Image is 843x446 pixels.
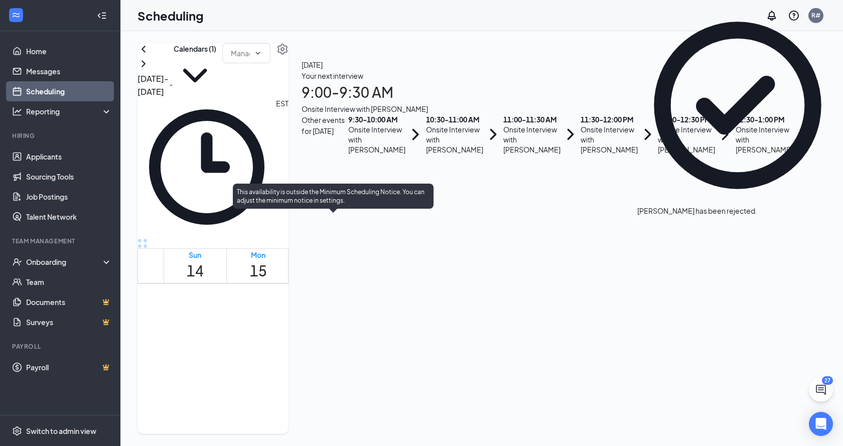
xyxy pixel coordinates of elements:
[97,11,107,21] svg: Collapse
[26,207,112,227] a: Talent Network
[26,187,112,207] a: Job Postings
[276,43,289,98] a: Settings
[26,312,112,332] a: SurveysCrown
[12,426,22,436] svg: Settings
[12,257,22,267] svg: UserCheck
[637,5,838,206] svg: CheckmarkCircle
[26,106,112,116] div: Reporting
[581,114,638,124] div: 11:30 - 12:00 PM
[276,98,289,236] span: EST
[426,114,483,124] div: 10:30 - 11:00 AM
[483,114,503,155] svg: ChevronRight
[12,106,22,116] svg: Analysis
[169,83,174,88] svg: SmallChevronDown
[503,114,560,124] div: 11:00 - 11:30 AM
[11,10,21,20] svg: WorkstreamLogo
[809,378,833,402] button: ChatActive
[137,72,169,98] h3: [DATE] - [DATE]
[187,260,204,282] h1: 14
[26,426,96,436] div: Switch to admin view
[581,124,638,155] div: Onsite Interview with [PERSON_NAME]
[12,342,110,351] div: Payroll
[137,98,276,236] svg: Clock
[503,124,560,155] div: Onsite Interview with [PERSON_NAME]
[26,257,103,267] div: Onboarding
[174,43,216,97] button: Calendars (1)ChevronDown
[254,49,262,57] svg: ChevronDown
[174,54,216,97] svg: ChevronDown
[250,260,267,282] h1: 15
[12,237,110,245] div: Team Management
[405,114,426,155] svg: ChevronRight
[302,103,813,114] div: Onsite Interview with [PERSON_NAME]
[302,59,813,70] span: [DATE]
[302,114,348,155] div: Other events for [DATE]
[302,81,813,103] h1: 9:00 - 9:30 AM
[26,167,112,187] a: Sourcing Tools
[637,206,757,216] div: [PERSON_NAME] has been rejected.
[560,114,581,155] svg: ChevronRight
[233,184,434,209] div: This availability is outside the Minimum Scheduling Notice. You can adjust the minimum notice in ...
[302,70,813,81] div: Your next interview
[26,146,112,167] a: Applicants
[815,384,827,396] svg: ChatActive
[348,124,405,155] div: Onsite Interview with [PERSON_NAME]
[12,131,110,140] div: Hiring
[26,292,112,312] a: DocumentsCrown
[185,249,206,283] a: September 14, 2025
[250,250,267,260] div: Mon
[809,412,833,436] div: Open Intercom Messenger
[231,48,250,59] input: Manage availability
[248,249,269,283] a: September 15, 2025
[137,58,150,70] svg: ChevronRight
[822,376,833,385] div: 27
[276,43,289,55] svg: Settings
[426,124,483,155] div: Onsite Interview with [PERSON_NAME]
[187,250,204,260] div: Sun
[26,61,112,81] a: Messages
[26,272,112,292] a: Team
[137,43,150,55] svg: ChevronLeft
[137,7,204,24] h1: Scheduling
[348,114,405,124] div: 9:30 - 10:00 AM
[26,357,112,377] a: PayrollCrown
[26,81,112,101] a: Scheduling
[26,41,112,61] a: Home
